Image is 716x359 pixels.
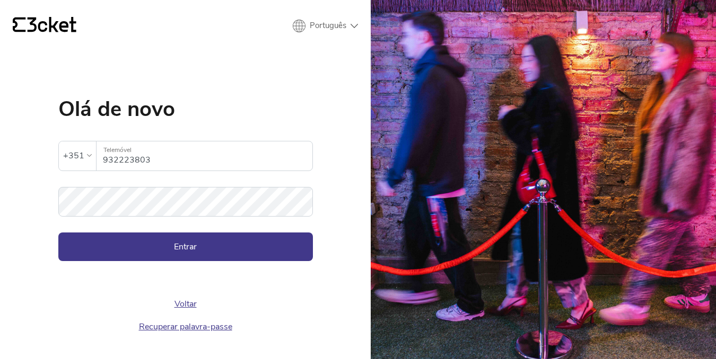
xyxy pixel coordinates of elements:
a: Recuperar palavra-passe [139,321,232,333]
button: Entrar [58,232,313,261]
a: {' '} [13,17,76,35]
label: Telemóvel [97,141,312,159]
a: Voltar [174,298,197,310]
g: {' '} [13,17,25,32]
div: +351 [63,148,84,164]
input: Telemóvel [103,141,312,170]
h1: Olá de novo [58,98,313,120]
